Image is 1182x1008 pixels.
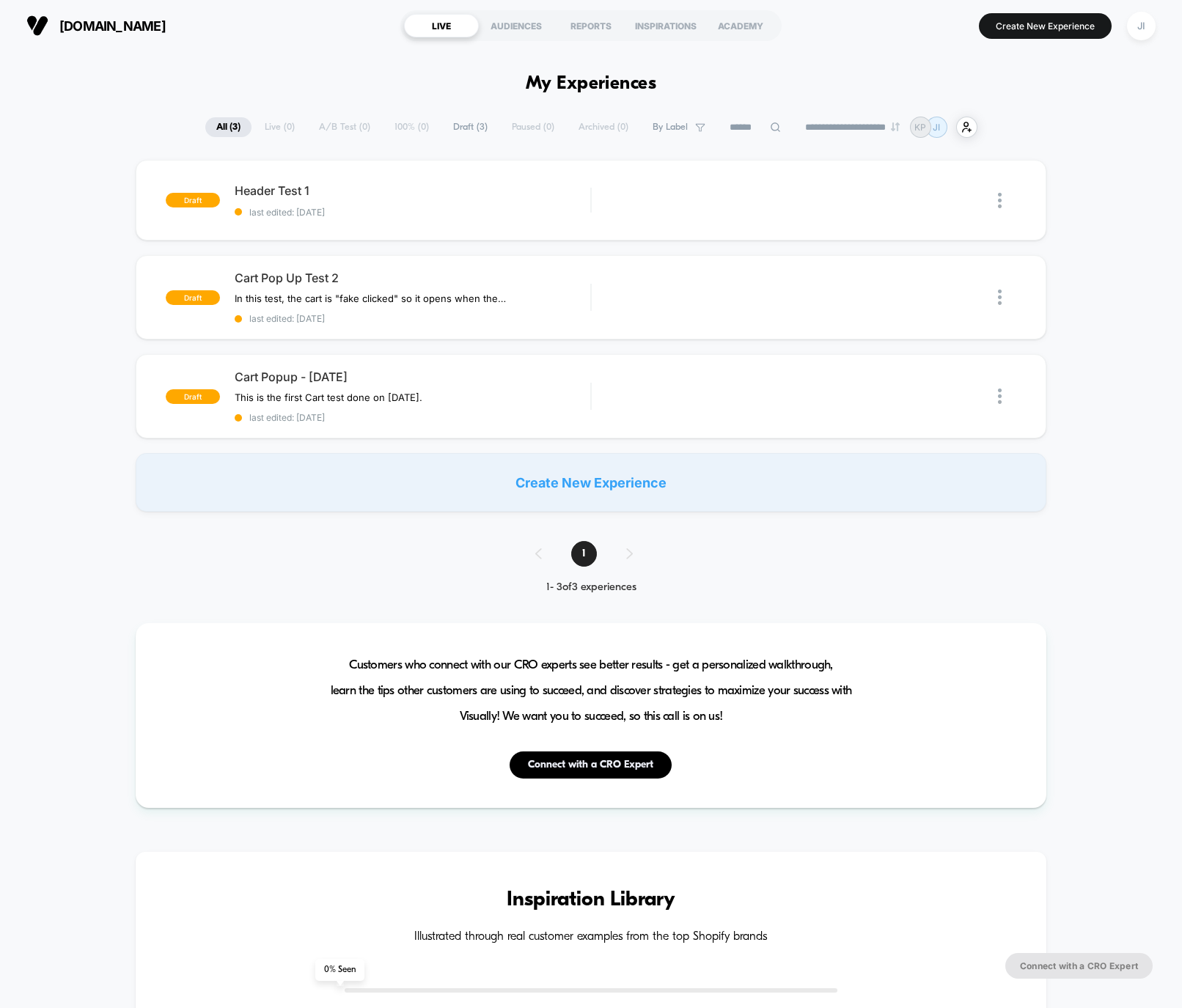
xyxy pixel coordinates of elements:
h4: Illustrated through real customer examples from the top Shopify brands [180,930,1002,944]
span: draft [166,290,220,305]
span: draft [166,193,220,207]
span: Draft ( 3 ) [442,117,499,137]
span: Customers who connect with our CRO experts see better results - get a personalized walkthrough, l... [331,652,852,729]
span: Cart Popup - [DATE] [235,369,590,384]
p: KP [914,122,926,133]
div: REPORTS [554,14,628,37]
img: close [998,389,1002,404]
span: This is the first Cart test done on [DATE]. [235,391,422,403]
button: Create New Experience [979,13,1112,39]
span: By Label [653,122,688,133]
span: last edited: [DATE] [235,313,590,324]
img: Visually logo [26,15,48,37]
button: Connect with a CRO Expert [1005,953,1153,979]
span: [DOMAIN_NAME] [59,18,166,34]
span: last edited: [DATE] [235,412,590,423]
img: close [998,193,1002,208]
span: Header Test 1 [235,183,590,198]
h1: My Experiences [526,73,657,95]
button: [DOMAIN_NAME] [22,14,170,37]
div: ACADEMY [703,14,778,37]
img: close [998,290,1002,305]
span: In this test, the cart is "fake clicked" so it opens when the page is loaded and customer has ite... [235,293,507,304]
div: 1 - 3 of 3 experiences [521,581,662,594]
button: JI [1123,11,1160,41]
span: All ( 3 ) [205,117,252,137]
img: end [891,122,900,131]
span: Cart Pop Up Test 2 [235,271,590,285]
span: 1 [571,541,597,567]
h3: Inspiration Library [180,889,1002,912]
div: AUDIENCES [479,14,554,37]
div: Create New Experience [136,453,1046,512]
p: JI [933,122,940,133]
div: JI [1127,12,1156,40]
div: LIVE [404,14,479,37]
span: 0 % Seen [315,959,364,981]
div: INSPIRATIONS [628,14,703,37]
button: Connect with a CRO Expert [510,751,672,779]
span: last edited: [DATE] [235,207,590,218]
span: draft [166,389,220,404]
